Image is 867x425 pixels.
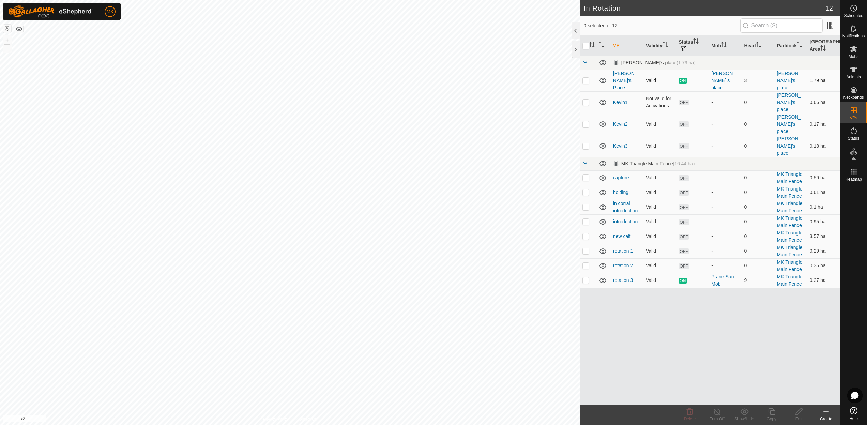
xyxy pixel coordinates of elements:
div: Turn Off [703,416,731,422]
td: 0.18 ha [807,135,840,157]
td: Valid [643,244,676,258]
div: - [711,262,739,269]
span: OFF [679,143,689,149]
td: Valid [643,200,676,214]
span: Heatmap [845,177,862,181]
a: rotation 1 [613,248,633,254]
th: Mob [709,35,741,56]
a: introduction [613,219,638,224]
a: MK Triangle Main Fence [777,201,803,213]
a: Kevin2 [613,121,628,127]
td: Valid [643,113,676,135]
span: Delete [684,416,696,421]
span: 0 selected of 12 [584,22,740,29]
span: Animals [846,75,861,79]
span: OFF [679,121,689,127]
span: Neckbands [843,95,864,100]
td: 0 [741,258,774,273]
a: rotation 3 [613,277,633,283]
a: [PERSON_NAME]'s place [777,92,801,112]
a: [PERSON_NAME]'s place [777,114,801,134]
td: 0 [741,135,774,157]
div: Show/Hide [731,416,758,422]
td: 0 [741,185,774,200]
div: - [711,121,739,128]
td: 0.35 ha [807,258,840,273]
a: rotation 2 [613,263,633,268]
td: 0 [741,113,774,135]
td: 0.1 ha [807,200,840,214]
span: OFF [679,190,689,196]
p-sorticon: Activate to sort [756,43,761,48]
div: Edit [785,416,812,422]
span: VPs [850,116,857,120]
div: - [711,247,739,255]
span: Notifications [842,34,865,38]
td: 0 [741,244,774,258]
a: MK Triangle Main Fence [777,171,803,184]
a: Kevin3 [613,143,628,149]
td: 0.95 ha [807,214,840,229]
h2: In Rotation [584,4,825,12]
td: Not valid for Activations [643,91,676,113]
p-sorticon: Activate to sort [693,39,699,45]
span: MK [107,8,114,15]
td: Valid [643,229,676,244]
td: 0 [741,229,774,244]
td: 0.61 ha [807,185,840,200]
button: Reset Map [3,25,11,33]
th: Paddock [774,35,807,56]
a: MK Triangle Main Fence [777,186,803,199]
a: capture [613,175,629,180]
p-sorticon: Activate to sort [820,46,826,52]
span: Mobs [849,55,858,59]
span: Schedules [844,14,863,18]
th: Status [676,35,709,56]
a: [PERSON_NAME]'s place [777,71,801,90]
div: - [711,203,739,211]
div: [PERSON_NAME]'s place [711,70,739,91]
span: Status [848,136,859,140]
a: Kevin1 [613,100,628,105]
th: Head [741,35,774,56]
td: 0 [741,91,774,113]
span: (16.44 ha) [673,161,695,166]
span: OFF [679,219,689,225]
td: 0.59 ha [807,170,840,185]
a: new calf [613,233,630,239]
button: Map Layers [15,25,23,33]
span: ON [679,278,687,284]
img: Gallagher Logo [8,5,93,18]
a: MK Triangle Main Fence [777,274,803,287]
a: MK Triangle Main Fence [777,215,803,228]
span: OFF [679,234,689,240]
div: - [711,233,739,240]
span: Help [849,416,858,421]
td: 0 [741,214,774,229]
div: - [711,189,739,196]
a: MK Triangle Main Fence [777,259,803,272]
div: - [711,174,739,181]
div: Copy [758,416,785,422]
div: - [711,99,739,106]
span: OFF [679,204,689,210]
span: OFF [679,100,689,105]
p-sorticon: Activate to sort [721,43,727,48]
span: Infra [849,157,857,161]
a: MK Triangle Main Fence [777,245,803,257]
td: Valid [643,135,676,157]
p-sorticon: Activate to sort [589,43,595,48]
td: 0 [741,170,774,185]
span: (1.79 ha) [676,60,696,65]
div: MK Triangle Main Fence [613,161,695,167]
td: 0.17 ha [807,113,840,135]
td: Valid [643,273,676,288]
td: Valid [643,185,676,200]
td: 3.57 ha [807,229,840,244]
button: – [3,45,11,53]
td: Valid [643,214,676,229]
td: 0.66 ha [807,91,840,113]
th: Validity [643,35,676,56]
p-sorticon: Activate to sort [797,43,802,48]
div: - [711,218,739,225]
